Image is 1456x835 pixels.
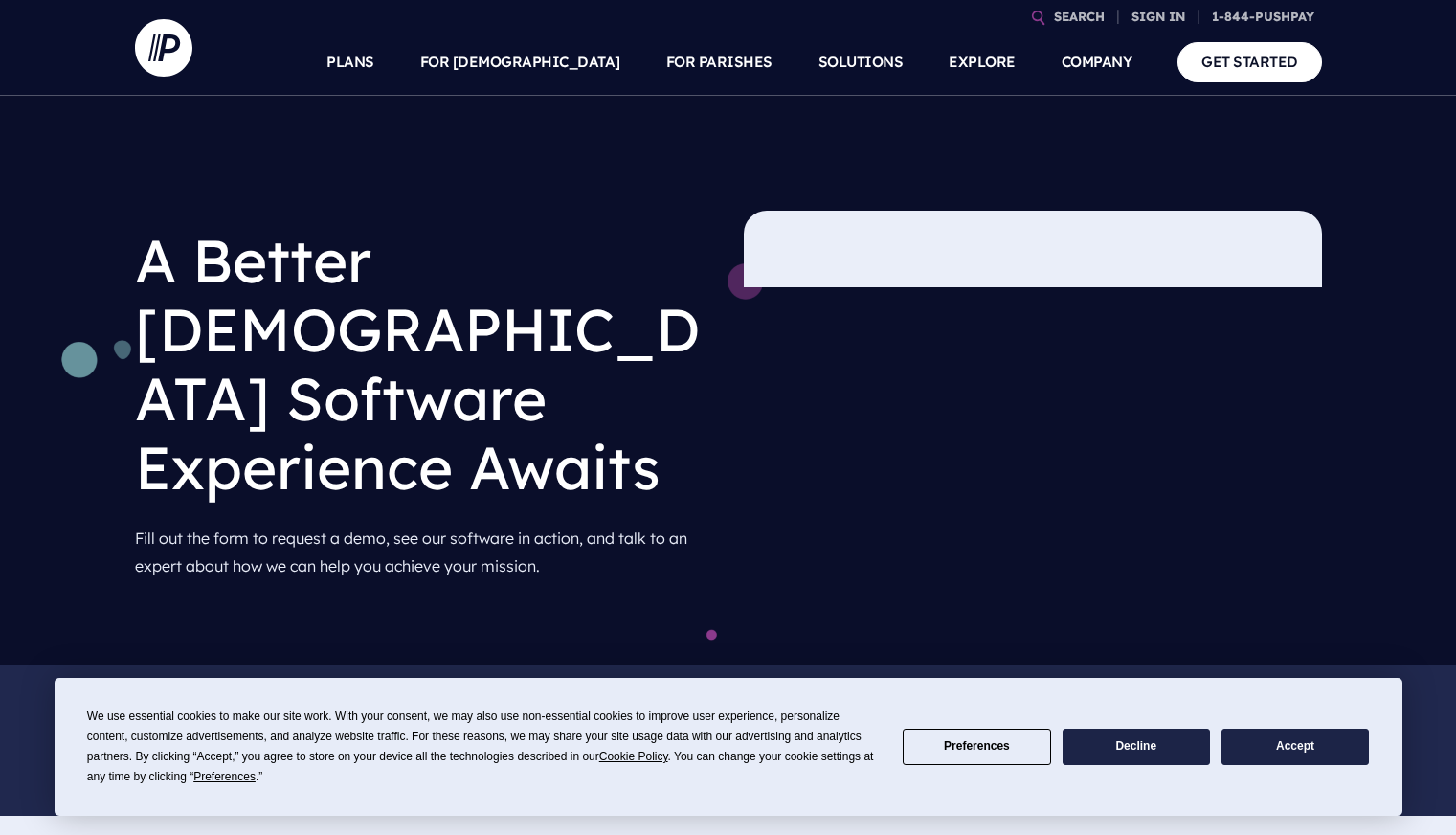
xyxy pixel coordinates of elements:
[193,770,256,783] span: Preferences
[55,678,1402,816] div: Cookie Consent Prompt
[903,729,1050,766] button: Preferences
[87,707,880,787] div: We use essential cookies to make our site work. With your consent, we may also use non-essential ...
[326,29,374,96] a: PLANS
[1177,42,1322,81] a: GET STARTED
[1221,729,1369,766] button: Accept
[666,29,773,96] a: FOR PARISHES
[135,211,713,517] h1: A Better [DEMOGRAPHIC_DATA] Software Experience Awaits
[1063,729,1210,766] button: Decline
[1062,29,1132,96] a: COMPANY
[949,29,1016,96] a: EXPLORE
[420,29,620,96] a: FOR [DEMOGRAPHIC_DATA]
[599,750,668,763] span: Cookie Policy
[135,517,713,588] p: Fill out the form to request a demo, see our software in action, and talk to an expert about how ...
[818,29,904,96] a: SOLUTIONS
